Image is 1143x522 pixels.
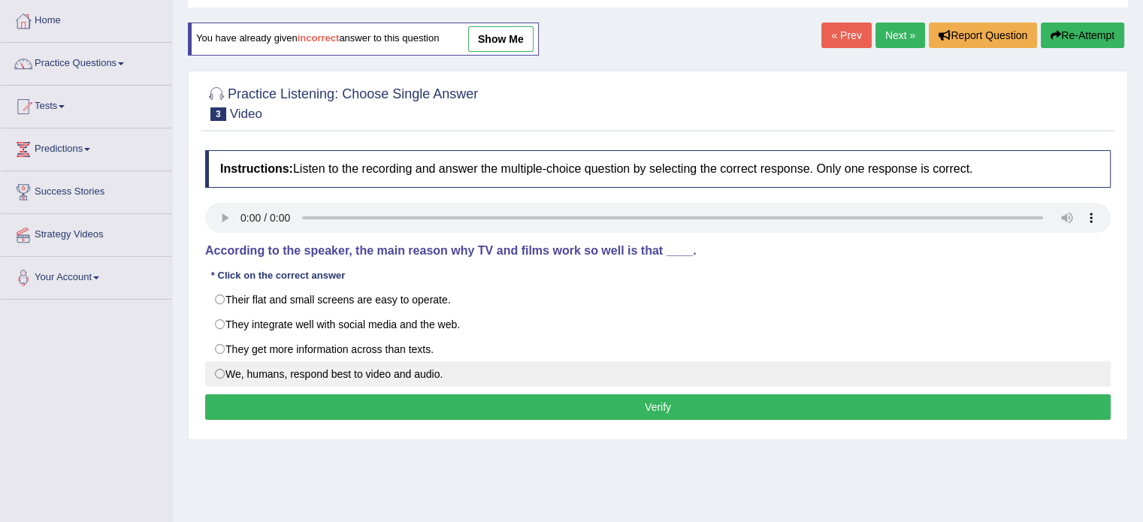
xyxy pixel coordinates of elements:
a: Practice Questions [1,43,172,80]
button: Re-Attempt [1041,23,1124,48]
a: Next » [875,23,925,48]
h2: Practice Listening: Choose Single Answer [205,83,478,121]
span: 3 [210,107,226,121]
a: Strategy Videos [1,214,172,252]
b: Instructions: [220,162,293,175]
div: * Click on the correct answer [205,268,351,282]
label: They get more information across than texts. [205,336,1111,362]
button: Verify [205,394,1111,420]
a: show me [468,26,534,52]
button: Report Question [929,23,1037,48]
label: They integrate well with social media and the web. [205,312,1111,337]
a: « Prev [821,23,871,48]
h4: Listen to the recording and answer the multiple-choice question by selecting the correct response... [205,150,1111,188]
a: Your Account [1,257,172,294]
a: Predictions [1,128,172,166]
label: We, humans, respond best to video and audio. [205,361,1111,387]
a: Success Stories [1,171,172,209]
b: incorrect [298,33,340,44]
div: You have already given answer to this question [188,23,539,56]
small: Video [230,107,262,121]
label: Their flat and small screens are easy to operate. [205,287,1111,312]
h4: According to the speaker, the main reason why TV and films work so well is that ____. [205,244,1111,258]
a: Tests [1,86,172,123]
